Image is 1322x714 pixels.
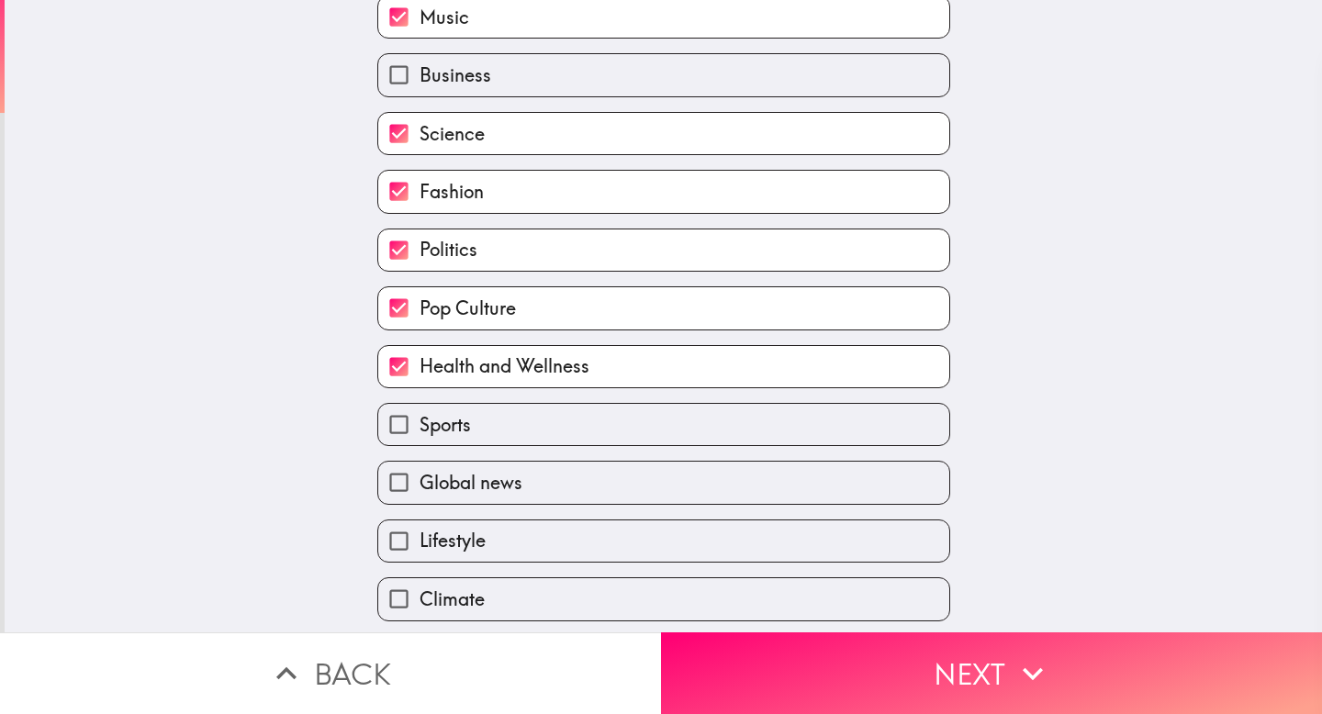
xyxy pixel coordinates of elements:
span: Fashion [420,179,484,205]
span: Global news [420,470,522,496]
span: Climate [420,586,485,612]
span: Health and Wellness [420,353,589,379]
button: Sports [378,404,949,445]
button: Global news [378,462,949,503]
span: Pop Culture [420,296,516,321]
span: Sports [420,412,471,438]
button: Health and Wellness [378,346,949,387]
button: Pop Culture [378,287,949,329]
button: Business [378,54,949,95]
span: Business [420,62,491,88]
button: Next [661,632,1322,714]
span: Music [420,5,469,30]
span: Lifestyle [420,528,486,553]
button: Fashion [378,171,949,212]
button: Climate [378,578,949,619]
button: Politics [378,229,949,271]
button: Science [378,113,949,154]
button: Lifestyle [378,520,949,562]
span: Science [420,121,485,147]
span: Politics [420,237,477,262]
